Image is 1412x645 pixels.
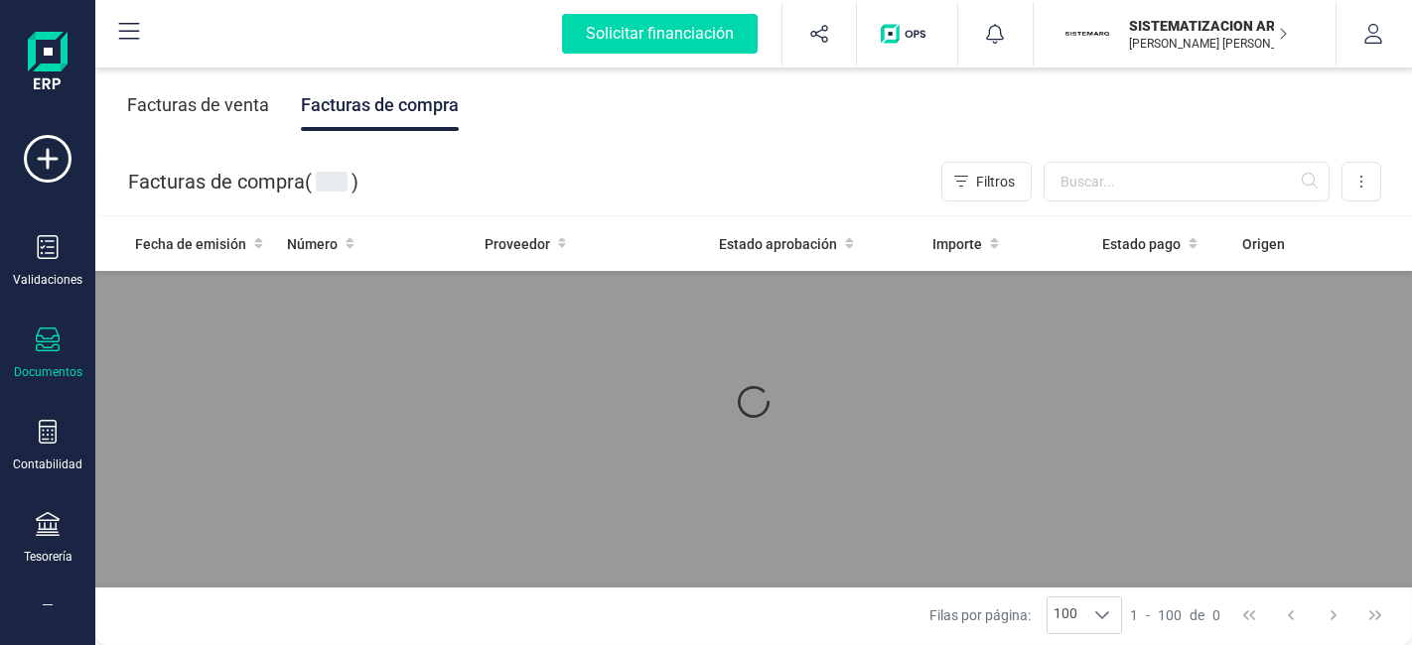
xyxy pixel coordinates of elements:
[135,234,246,254] span: Fecha de emisión
[538,2,781,65] button: Solicitar financiación
[719,234,837,254] span: Estado aprobación
[869,2,945,65] button: Logo de OPS
[485,234,550,254] span: Proveedor
[941,162,1032,201] button: Filtros
[128,162,358,201] div: Facturas de compra ( )
[1129,36,1288,52] p: [PERSON_NAME] [PERSON_NAME]
[1058,2,1312,65] button: SISISTEMATIZACION ARQUITECTONICA EN REFORMAS SL[PERSON_NAME] [PERSON_NAME]
[1130,605,1138,625] span: 1
[881,24,933,44] img: Logo de OPS
[14,364,82,380] div: Documentos
[13,456,82,472] div: Contabilidad
[976,172,1015,192] span: Filtros
[1242,234,1285,254] span: Origen
[1315,596,1352,634] button: Next Page
[1158,605,1182,625] span: 100
[1102,234,1181,254] span: Estado pago
[301,79,459,131] div: Facturas de compra
[1044,162,1330,201] input: Buscar...
[24,549,72,565] div: Tesorería
[1130,605,1220,625] div: -
[1190,605,1204,625] span: de
[28,32,68,95] img: Logo Finanedi
[127,79,269,131] div: Facturas de venta
[1356,596,1394,634] button: Last Page
[562,14,758,54] div: Solicitar financiación
[1272,596,1310,634] button: Previous Page
[1129,16,1288,36] p: SISTEMATIZACION ARQUITECTONICA EN REFORMAS SL
[1048,597,1083,633] span: 100
[1230,596,1268,634] button: First Page
[13,272,82,288] div: Validaciones
[929,596,1122,634] div: Filas por página:
[932,234,982,254] span: Importe
[1065,12,1109,56] img: SI
[287,234,338,254] span: Número
[1212,605,1220,625] span: 0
